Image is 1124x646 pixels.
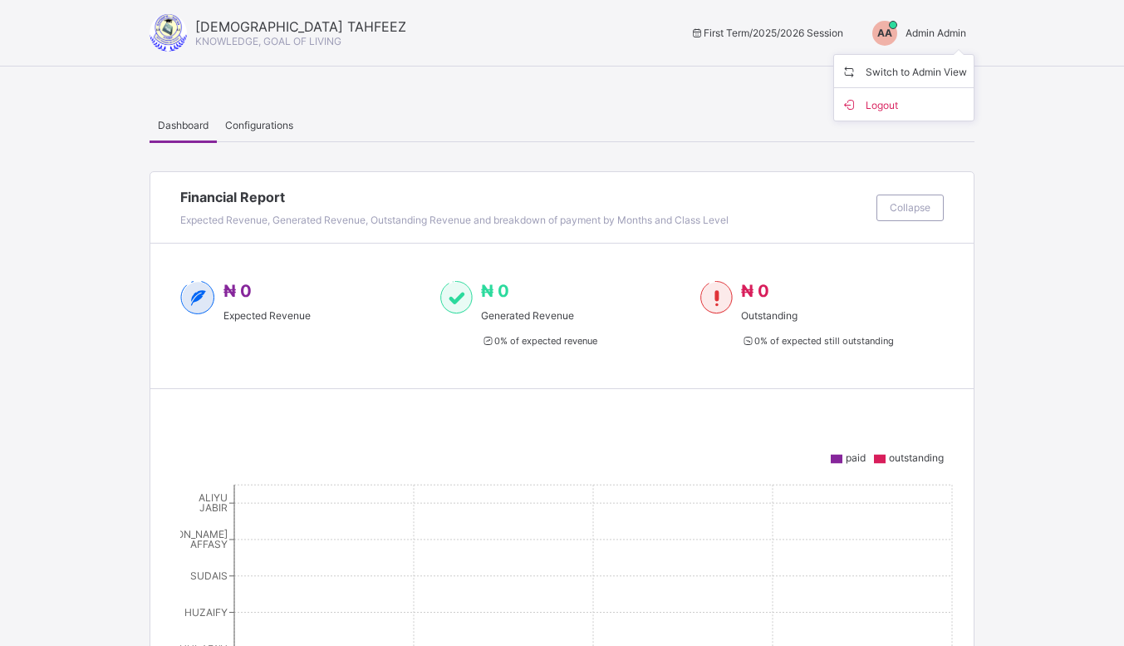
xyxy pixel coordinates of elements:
span: ₦ 0 [741,281,769,301]
tspan: [PERSON_NAME] [147,528,228,540]
tspan: ALIYU [199,491,228,504]
span: 0 % of expected still outstanding [741,335,893,347]
li: dropdown-list-item-name-0 [834,55,974,88]
span: Switch to Admin View [841,62,967,81]
span: 0 % of expected revenue [481,335,596,347]
span: Expected Revenue, Generated Revenue, Outstanding Revenue and breakdown of payment by Months and C... [180,214,729,226]
span: ₦ 0 [481,281,509,301]
img: paid-1.3eb1404cbcb1d3b736510a26bbfa3ccb.svg [440,281,473,314]
span: session/term information [690,27,843,39]
tspan: AFFASY [190,538,228,550]
span: paid [846,451,866,464]
tspan: SUDAIS [190,570,228,582]
span: Outstanding [741,309,893,322]
span: ₦ 0 [223,281,252,301]
span: Logout [841,95,967,114]
span: Admin Admin [906,27,966,39]
span: Financial Report [180,189,868,205]
span: outstanding [889,451,944,464]
span: [DEMOGRAPHIC_DATA] TAHFEEZ [195,18,406,35]
span: Collapse [890,201,930,214]
span: AA [877,27,892,39]
span: Dashboard [158,119,209,131]
span: Configurations [225,119,293,131]
li: dropdown-list-item-buttom-1 [834,88,974,121]
tspan: JABIR [199,501,228,514]
img: expected-2.4343d3e9d0c965b919479240f3db56ac.svg [180,281,215,314]
span: KNOWLEDGE, GOAL OF LIVING [195,35,341,47]
tspan: HUZAIFY [184,606,228,619]
span: Expected Revenue [223,309,311,322]
span: Generated Revenue [481,309,596,322]
img: outstanding-1.146d663e52f09953f639664a84e30106.svg [700,281,733,314]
